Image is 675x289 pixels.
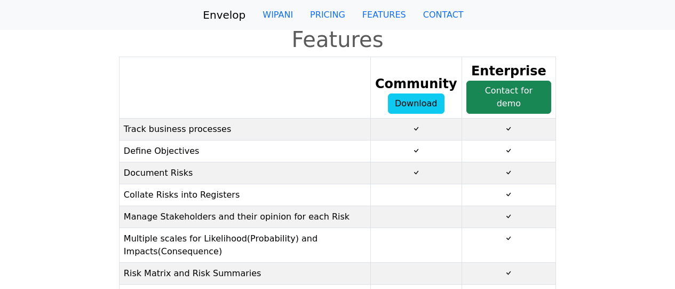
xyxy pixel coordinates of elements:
[370,57,462,119] th: Community
[119,206,370,228] td: Manage Stakeholders and their opinion for each Risk
[462,57,556,119] th: Enterprise
[466,81,552,114] a: Contact for demo
[254,4,301,26] a: WIPANI
[354,4,415,26] a: FEATURES
[203,4,245,26] a: Envelop
[119,162,370,184] td: Document Risks
[6,27,669,52] h1: Features
[388,93,444,114] a: Download
[119,140,370,162] td: Define Objectives
[119,184,370,206] td: Collate Risks into Registers
[119,119,370,140] td: Track business processes
[119,263,370,285] td: Risk Matrix and Risk Summaries
[119,228,370,263] td: Multiple scales for Likelihood(Probability) and Impacts(Consequence)
[301,4,354,26] a: PRICING
[415,4,472,26] a: CONTACT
